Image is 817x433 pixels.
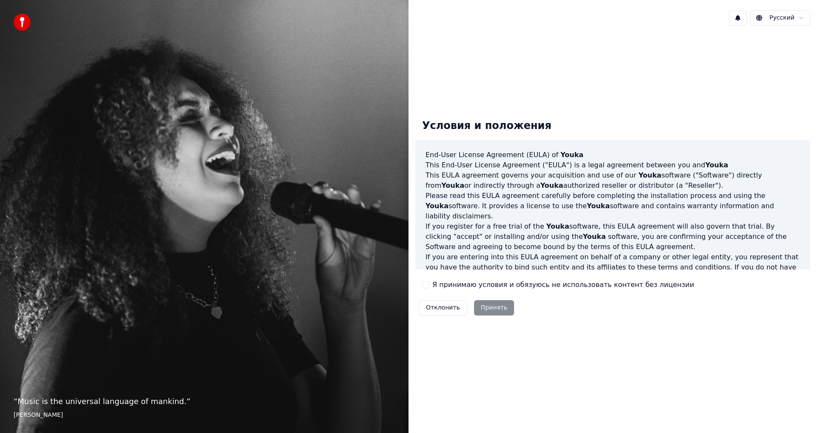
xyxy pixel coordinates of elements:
[540,181,563,189] span: Youka
[638,171,661,179] span: Youka
[441,181,464,189] span: Youka
[587,202,610,210] span: Youka
[560,151,583,159] span: Youka
[426,221,800,252] p: If you register for a free trial of the software, this EULA agreement will also govern that trial...
[14,14,31,31] img: youka
[415,112,558,140] div: Условия и положения
[14,396,395,407] p: “ Music is the universal language of mankind. ”
[432,280,694,290] label: Я принимаю условия и обязуюсь не использовать контент без лицензии
[426,202,448,210] span: Youka
[14,411,395,419] footer: [PERSON_NAME]
[583,232,606,241] span: Youka
[705,161,728,169] span: Youka
[426,191,800,221] p: Please read this EULA agreement carefully before completing the installation process and using th...
[426,252,800,293] p: If you are entering into this EULA agreement on behalf of a company or other legal entity, you re...
[546,222,569,230] span: Youka
[419,300,467,315] button: Отклонить
[426,160,800,170] p: This End-User License Agreement ("EULA") is a legal agreement between you and
[426,150,800,160] h3: End-User License Agreement (EULA) of
[426,170,800,191] p: This EULA agreement governs your acquisition and use of our software ("Software") directly from o...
